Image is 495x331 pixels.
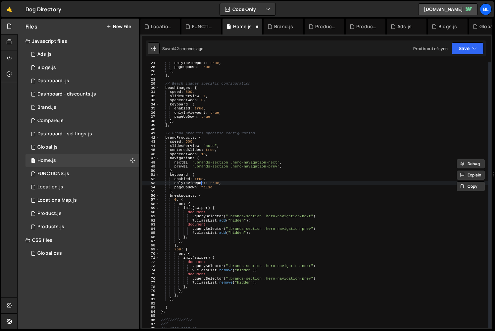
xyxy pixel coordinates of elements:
div: 25 [142,65,160,69]
div: 16220/44324.js [25,220,139,233]
div: 42 [142,136,160,140]
div: 16220/47090.js [25,48,139,61]
div: Location.js [151,23,172,30]
button: Debug [457,159,485,169]
div: 53 [142,181,160,185]
div: 44 [142,144,160,148]
div: 16220/44477.js [25,167,139,180]
div: Global.js [37,144,58,150]
div: 49 [142,165,160,169]
div: Blogs.js [37,65,56,71]
div: 64 [142,227,160,231]
div: 26 [142,69,160,74]
div: 16220/44319.js [25,154,139,167]
div: Location.js [37,184,63,190]
div: 87 [142,322,160,326]
div: 50 [142,169,160,173]
div: Home.js [233,23,252,30]
div: 65 [142,231,160,235]
a: Bl [480,3,492,15]
div: 36 [142,111,160,115]
div: 59 [142,206,160,210]
div: 77 [142,281,160,285]
div: 70 [142,252,160,256]
div: 75 [142,272,160,277]
div: 67 [142,239,160,243]
span: 1 [31,159,35,164]
div: 51 [142,173,160,177]
div: FUNCTIONS.js [37,171,69,177]
div: Saved [162,46,203,51]
div: Global.css [37,250,62,256]
div: 86 [142,318,160,322]
button: Copy [457,181,485,191]
div: 60 [142,210,160,215]
div: 35 [142,106,160,111]
div: 29 [142,82,160,86]
div: Product.js [315,23,336,30]
div: 16220/44321.js [25,61,139,74]
div: 88 [142,326,160,331]
div: 46 [142,152,160,157]
div: Dog Directory [25,5,61,13]
div: 39 [142,123,160,127]
div: Home.js [37,158,56,164]
div: Ads.js [37,51,52,57]
div: 32 [142,94,160,99]
div: 24 [142,61,160,65]
div: 69 [142,247,160,252]
button: New File [106,24,131,29]
div: 72 [142,260,160,264]
div: 16220/46559.js [25,74,139,88]
div: 76 [142,277,160,281]
div: 31 [142,90,160,94]
div: 16220/44476.js [25,127,139,141]
div: 73 [142,264,160,268]
div: Products.js [37,224,64,230]
div: 84 [142,310,160,314]
div: 16220/46573.js [25,88,139,101]
div: 48 [142,161,160,165]
a: [DOMAIN_NAME] [418,3,478,15]
div: 78 [142,285,160,289]
div: 61 [142,214,160,219]
div: 16220/44328.js [25,114,139,127]
div: 16220/43682.css [25,247,139,260]
div: 80 [142,293,160,298]
div: Ads.js [397,23,412,30]
div: 68 [142,243,160,248]
div: 16220/44394.js [25,101,139,114]
div: 82 [142,301,160,306]
button: Code Only [220,3,275,15]
button: Explain [457,170,485,180]
div: 42 seconds ago [174,46,203,51]
div: Compare.js [37,118,64,124]
div: CSS files [18,233,139,247]
div: Locations Map.js [37,197,77,203]
div: 74 [142,268,160,273]
div: 28 [142,78,160,82]
div: 40 [142,127,160,132]
: 16220/43679.js [25,180,139,194]
div: 85 [142,314,160,318]
div: 57 [142,198,160,202]
div: 83 [142,305,160,310]
div: 79 [142,289,160,293]
div: 43 [142,140,160,144]
div: Dashboard .js [37,78,69,84]
div: 81 [142,297,160,301]
div: 71 [142,256,160,260]
div: 16220/43681.js [25,141,139,154]
div: Products.js [356,23,377,30]
div: 62 [142,219,160,223]
div: 34 [142,102,160,107]
div: 63 [142,223,160,227]
div: Dashboard - settings.js [37,131,92,137]
div: 16220/43680.js [25,194,139,207]
div: 30 [142,86,160,90]
div: 52 [142,177,160,181]
div: 45 [142,148,160,152]
button: Save [452,42,484,54]
div: 56 [142,194,160,198]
